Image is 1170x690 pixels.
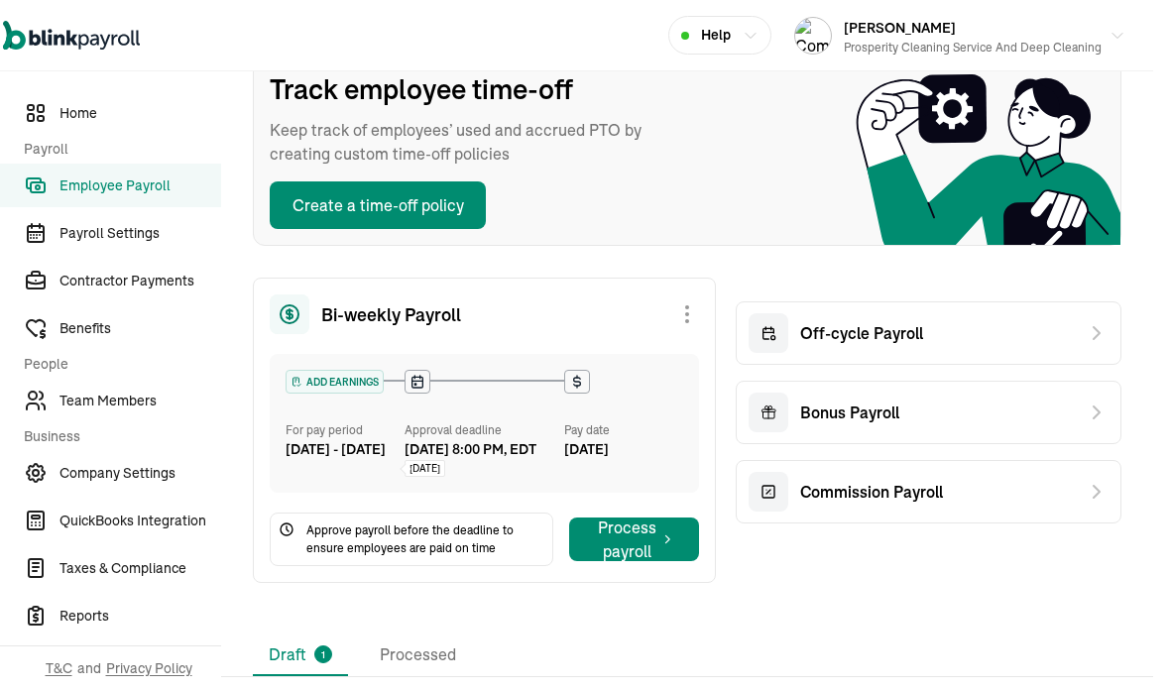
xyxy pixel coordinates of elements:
span: 1 [321,647,325,662]
div: [DATE] 8:00 PM, EDT [405,439,536,460]
div: For pay period [286,421,405,439]
li: Draft [253,634,348,676]
span: QuickBooks Integration [59,511,237,531]
div: [DATE] - [DATE] [286,439,405,460]
nav: Global [3,7,140,64]
span: [DATE] [409,461,440,476]
span: Company Settings [59,463,237,484]
div: [DATE] [564,439,683,460]
span: Contractor Payments [59,271,237,291]
span: Help [701,25,731,46]
li: Processed [364,634,472,676]
button: Create a time-off policy [270,181,486,229]
span: [PERSON_NAME] [844,19,956,37]
div: Pay date [564,421,683,439]
span: People [24,354,225,375]
span: Home [59,103,237,124]
span: Benefits [59,318,237,339]
span: Business [24,426,225,447]
button: Company logo[PERSON_NAME]Prosperity Cleaning Service and Deep Cleaning [786,11,1133,60]
button: Process payroll [569,517,699,561]
span: Taxes & Compliance [59,558,237,579]
span: Reports [59,606,237,627]
span: Bonus Payroll [800,401,899,424]
div: Prosperity Cleaning Service and Deep Cleaning [844,39,1102,57]
span: Track employee time-off [270,68,666,110]
span: Team Members [59,391,237,411]
span: Payroll Settings [59,223,237,244]
span: Commission Payroll [800,480,943,504]
div: ADD EARNINGS [287,371,383,393]
iframe: Chat Widget [830,476,1170,690]
span: Employee Payroll [59,175,237,196]
span: Approve payroll before the deadline to ensure employees are paid on time [306,521,544,557]
span: Keep track of employees’ used and accrued PTO by creating custom time-off policies [270,118,666,166]
span: Payroll [24,139,225,160]
div: Approval deadline [405,421,555,439]
img: Company logo [795,18,831,54]
span: Off-cycle Payroll [800,321,923,345]
div: Process payroll [593,516,675,563]
button: Help [668,16,771,55]
span: Privacy Policy [106,658,192,678]
span: T&C [46,658,72,678]
span: Bi-weekly Payroll [321,301,461,328]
